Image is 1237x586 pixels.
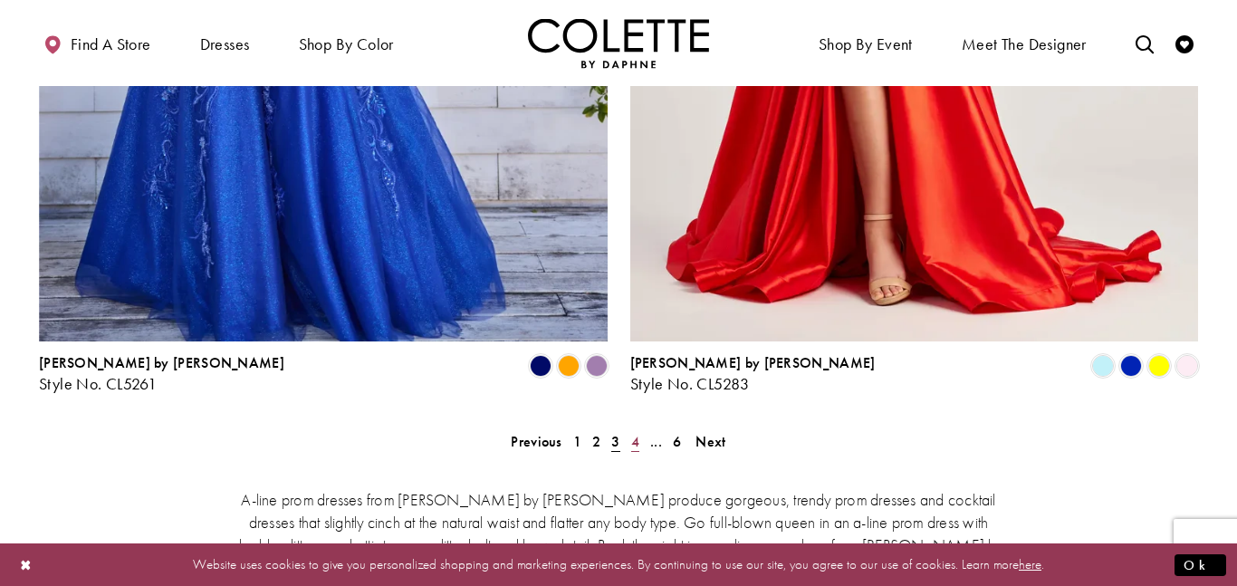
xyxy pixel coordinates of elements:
span: Dresses [200,35,250,53]
a: Find a store [39,18,155,68]
a: ... [645,428,667,455]
span: Meet the designer [962,35,1087,53]
a: Meet the designer [957,18,1091,68]
button: Close Dialog [11,549,42,581]
a: Prev Page [505,428,567,455]
span: 3 [611,432,619,451]
a: 2 [587,428,606,455]
a: Check Wishlist [1171,18,1198,68]
span: [PERSON_NAME] by [PERSON_NAME] [630,353,876,372]
a: here [1019,555,1041,573]
i: Amethyst [586,355,608,377]
span: Style No. CL5283 [630,373,750,394]
i: Royal Blue [1120,355,1142,377]
span: Shop By Event [819,35,913,53]
img: Colette by Daphne [528,18,709,68]
span: Style No. CL5261 [39,373,157,394]
span: Shop By Event [814,18,917,68]
a: Visit Home Page [528,18,709,68]
a: 6 [667,428,686,455]
i: Orange [558,355,580,377]
button: Submit Dialog [1175,553,1226,576]
i: Sapphire [530,355,551,377]
i: Light Pink [1176,355,1198,377]
div: Colette by Daphne Style No. CL5261 [39,355,284,393]
p: Website uses cookies to give you personalized shopping and marketing experiences. By continuing t... [130,552,1107,577]
span: 6 [673,432,681,451]
span: Previous [511,432,561,451]
span: 1 [573,432,581,451]
div: Colette by Daphne Style No. CL5283 [630,355,876,393]
a: Toggle search [1131,18,1158,68]
span: Dresses [196,18,254,68]
p: A-line prom dresses from [PERSON_NAME] by [PERSON_NAME] produce gorgeous, trendy prom dresses and... [234,488,1003,579]
i: Light Blue [1092,355,1114,377]
span: 2 [592,432,600,451]
span: Find a store [71,35,151,53]
i: Yellow [1148,355,1170,377]
span: 4 [631,432,639,451]
a: 1 [568,428,587,455]
span: Current page [606,428,625,455]
span: [PERSON_NAME] by [PERSON_NAME] [39,353,284,372]
span: Shop by color [299,35,394,53]
a: Next Page [690,428,731,455]
span: Next [695,432,725,451]
span: Shop by color [294,18,398,68]
span: ... [650,432,662,451]
a: 4 [626,428,645,455]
